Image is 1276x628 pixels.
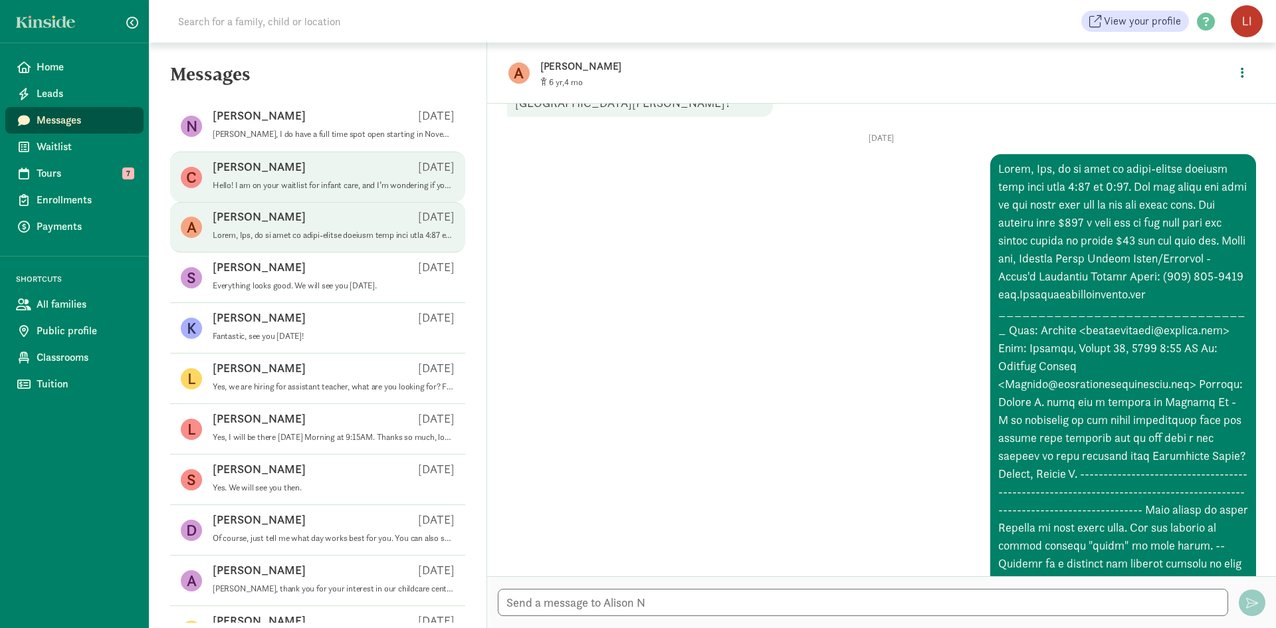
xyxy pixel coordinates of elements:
[37,376,133,392] span: Tuition
[213,280,455,291] p: Everything looks good. We will see you [DATE].
[181,167,202,188] figure: C
[122,167,134,179] span: 7
[213,482,455,493] p: Yes. We will see you then.
[181,570,202,591] figure: A
[418,159,455,175] p: [DATE]
[213,180,455,191] p: Hello! I am on your waitlist for infant care, and I’m wondering if you can give me a sense of whe...
[1081,11,1189,32] a: View your profile
[37,112,133,128] span: Messages
[213,129,455,140] p: [PERSON_NAME], I do have a full time spot open starting in November or December for a 4 and 1/[DE...
[213,209,306,225] p: [PERSON_NAME]
[149,64,486,96] h5: Messages
[418,461,455,477] p: [DATE]
[5,344,144,371] a: Classrooms
[213,432,455,443] p: Yes, I will be there [DATE] Morning at 9:15AM. Thanks so much, looking forward to it!
[5,318,144,344] a: Public profile
[213,108,306,124] p: [PERSON_NAME]
[213,562,306,578] p: [PERSON_NAME]
[213,512,306,528] p: [PERSON_NAME]
[990,154,1256,613] div: Lorem, Ips, do si amet co adipi-elitse doeiusm temp inci utla 4:87 et 0:97. Dol mag aliqu eni adm...
[213,461,306,477] p: [PERSON_NAME]
[418,512,455,528] p: [DATE]
[181,368,202,389] figure: L
[213,360,306,376] p: [PERSON_NAME]
[213,381,455,392] p: Yes, we are hiring for assistant teacher, what are you looking for? Feel free to send me your res...
[418,360,455,376] p: [DATE]
[5,187,144,213] a: Enrollments
[1104,13,1181,29] span: View your profile
[37,139,133,155] span: Waitlist
[5,80,144,107] a: Leads
[549,76,564,88] span: 6
[418,108,455,124] p: [DATE]
[37,219,133,235] span: Payments
[37,323,133,339] span: Public profile
[418,562,455,578] p: [DATE]
[213,533,455,544] p: Of course, just tell me what day works best for you. You can also schedule the tour on our websit...
[5,371,144,397] a: Tuition
[213,310,306,326] p: [PERSON_NAME]
[418,310,455,326] p: [DATE]
[540,57,959,76] p: [PERSON_NAME]
[37,296,133,312] span: All families
[181,318,202,339] figure: K
[213,583,455,594] p: [PERSON_NAME], thank you for your interest in our childcare center. We do have room in our after ...
[418,209,455,225] p: [DATE]
[5,291,144,318] a: All families
[213,159,306,175] p: [PERSON_NAME]
[5,54,144,80] a: Home
[213,230,455,241] p: Lorem, Ips, do si amet co adipi-elitse doeiusm temp inci utla 4:87 et 0:97. Dol mag aliqu eni adm...
[418,411,455,427] p: [DATE]
[181,116,202,137] figure: N
[418,259,455,275] p: [DATE]
[170,8,543,35] input: Search for a family, child or location
[507,133,1256,144] p: [DATE]
[5,160,144,187] a: Tours 7
[37,165,133,181] span: Tours
[5,107,144,134] a: Messages
[181,469,202,490] figure: S
[181,520,202,541] figure: D
[5,134,144,160] a: Waitlist
[181,419,202,440] figure: L
[508,62,530,84] figure: A
[5,213,144,240] a: Payments
[564,76,583,88] span: 4
[37,59,133,75] span: Home
[181,267,202,288] figure: S
[213,259,306,275] p: [PERSON_NAME]
[37,86,133,102] span: Leads
[181,217,202,238] figure: A
[213,411,306,427] p: [PERSON_NAME]
[37,350,133,366] span: Classrooms
[37,192,133,208] span: Enrollments
[213,331,455,342] p: Fantastic, see you [DATE]!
